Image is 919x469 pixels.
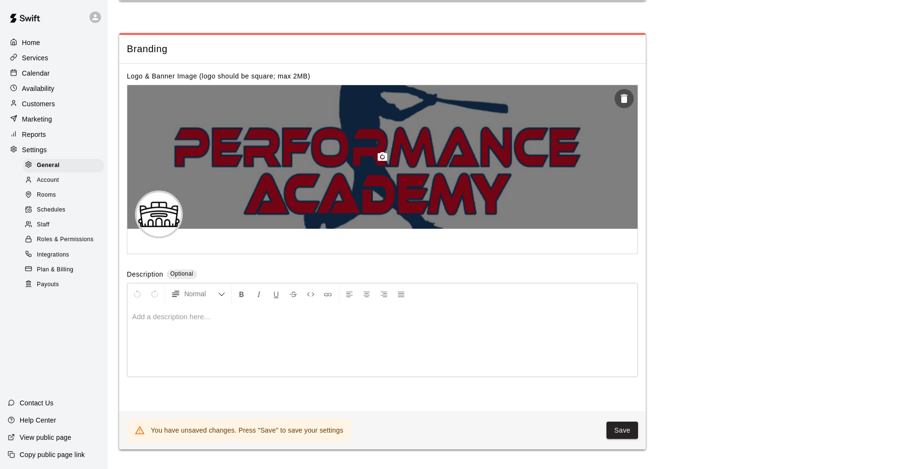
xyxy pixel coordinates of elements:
div: Payouts [23,278,104,291]
button: Insert Link [320,285,336,302]
p: Customers [22,99,55,109]
button: Justify Align [393,285,409,302]
span: Normal [184,289,218,299]
span: Rooms [37,190,56,200]
p: Help Center [20,415,56,425]
span: Payouts [37,280,59,290]
div: Plan & Billing [23,263,104,277]
label: Logo & Banner Image (logo should be square; max 2MB) [127,72,310,80]
div: You have unsaved changes. Press "Save" to save your settings [151,422,343,439]
button: Format Underline [268,285,284,302]
button: Center Align [359,285,375,302]
a: Reports [8,127,100,142]
div: Schedules [23,203,104,217]
a: Customers [8,97,100,111]
span: Branding [127,43,638,56]
p: Marketing [22,114,52,124]
span: Staff [37,220,49,230]
button: Format Strikethrough [285,285,302,302]
div: General [23,159,104,172]
p: Reports [22,130,46,139]
a: Availability [8,81,100,96]
a: Integrations [23,247,108,262]
button: Left Align [341,285,358,302]
a: Roles & Permissions [23,233,108,247]
span: Account [37,176,59,185]
button: Redo [146,285,163,302]
span: Roles & Permissions [37,235,93,245]
p: Calendar [22,68,50,78]
span: General [37,161,60,170]
span: Optional [170,270,193,277]
button: Save [606,422,638,439]
a: Marketing [8,112,100,126]
a: Payouts [23,277,108,292]
div: Roles & Permissions [23,233,104,246]
p: Contact Us [20,398,54,408]
a: Calendar [8,66,100,80]
button: Format Italics [251,285,267,302]
p: Settings [22,145,47,155]
button: Formatting Options [167,285,229,302]
p: Availability [22,84,55,93]
a: Rooms [23,188,108,203]
a: Settings [8,143,100,157]
a: Services [8,51,100,65]
p: Copy public page link [20,450,85,459]
a: Schedules [23,203,108,218]
p: Home [22,38,40,47]
span: Schedules [37,205,66,215]
span: Integrations [37,250,69,260]
div: Integrations [23,248,104,262]
a: Account [23,173,108,188]
button: Format Bold [234,285,250,302]
div: Staff [23,218,104,232]
label: Description [127,269,163,280]
button: Undo [129,285,146,302]
p: Services [22,53,48,63]
a: Plan & Billing [23,262,108,277]
p: View public page [20,433,71,442]
div: Account [23,174,104,187]
a: General [23,158,108,173]
div: Rooms [23,189,104,202]
button: Insert Code [303,285,319,302]
a: Staff [23,218,108,233]
button: Right Align [376,285,392,302]
span: Plan & Billing [37,265,73,275]
a: Home [8,35,100,50]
